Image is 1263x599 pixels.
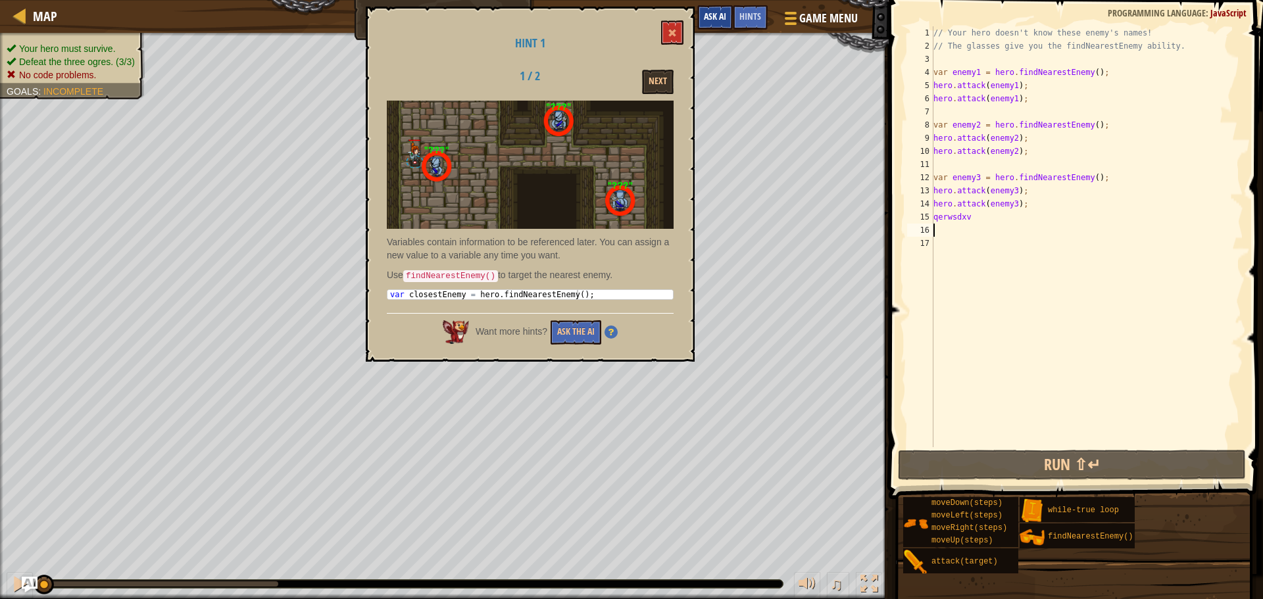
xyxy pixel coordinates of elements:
[907,118,933,132] div: 8
[476,326,547,337] span: Want more hints?
[1048,506,1119,515] span: while-true loop
[903,511,928,536] img: portrait.png
[907,92,933,105] div: 6
[551,320,601,345] button: Ask the AI
[830,574,843,594] span: ♫
[43,86,103,97] span: Incomplete
[1108,7,1206,19] span: Programming language
[907,184,933,197] div: 13
[907,39,933,53] div: 2
[7,42,135,55] li: Your hero must survive.
[1020,498,1045,523] img: portrait.png
[489,70,571,83] h2: 1 / 2
[931,557,998,566] span: attack(target)
[605,325,618,339] img: Hint
[387,101,674,229] img: Master of names
[697,5,733,30] button: Ask AI
[387,235,674,262] p: Variables contain information to be referenced later. You can assign a new value to a variable an...
[7,55,135,68] li: Defeat the three ogres.
[907,197,933,210] div: 14
[704,10,726,22] span: Ask AI
[827,572,849,599] button: ♫
[907,79,933,92] div: 5
[19,70,97,80] span: No code problems.
[907,132,933,145] div: 9
[907,237,933,250] div: 17
[7,86,38,97] span: Goals
[515,35,545,51] span: Hint 1
[907,66,933,79] div: 4
[1210,7,1247,19] span: JavaScript
[907,53,933,66] div: 3
[907,224,933,237] div: 16
[931,523,1007,533] span: moveRight(steps)
[774,5,866,36] button: Game Menu
[19,43,116,54] span: Your hero must survive.
[403,270,498,282] code: findNearestEnemy()
[799,10,858,27] span: Game Menu
[1206,7,1210,19] span: :
[931,498,1003,508] span: moveDown(steps)
[1020,525,1045,550] img: portrait.png
[907,26,933,39] div: 1
[1048,532,1133,541] span: findNearestEnemy()
[856,572,882,599] button: Toggle fullscreen
[907,210,933,224] div: 15
[642,70,674,94] button: Next
[33,7,57,25] span: Map
[443,320,469,344] img: AI
[739,10,761,22] span: Hints
[907,158,933,171] div: 11
[38,86,43,97] span: :
[931,511,1003,520] span: moveLeft(steps)
[387,268,674,283] p: Use to target the nearest enemy.
[907,105,933,118] div: 7
[794,572,820,599] button: Adjust volume
[7,68,135,82] li: No code problems.
[7,572,33,599] button: Ctrl + P: Pause
[26,7,57,25] a: Map
[903,550,928,575] img: portrait.png
[19,57,135,67] span: Defeat the three ogres. (3/3)
[22,577,37,592] button: Ask AI
[898,450,1246,480] button: Run ⇧↵
[907,171,933,184] div: 12
[931,536,993,545] span: moveUp(steps)
[907,145,933,158] div: 10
